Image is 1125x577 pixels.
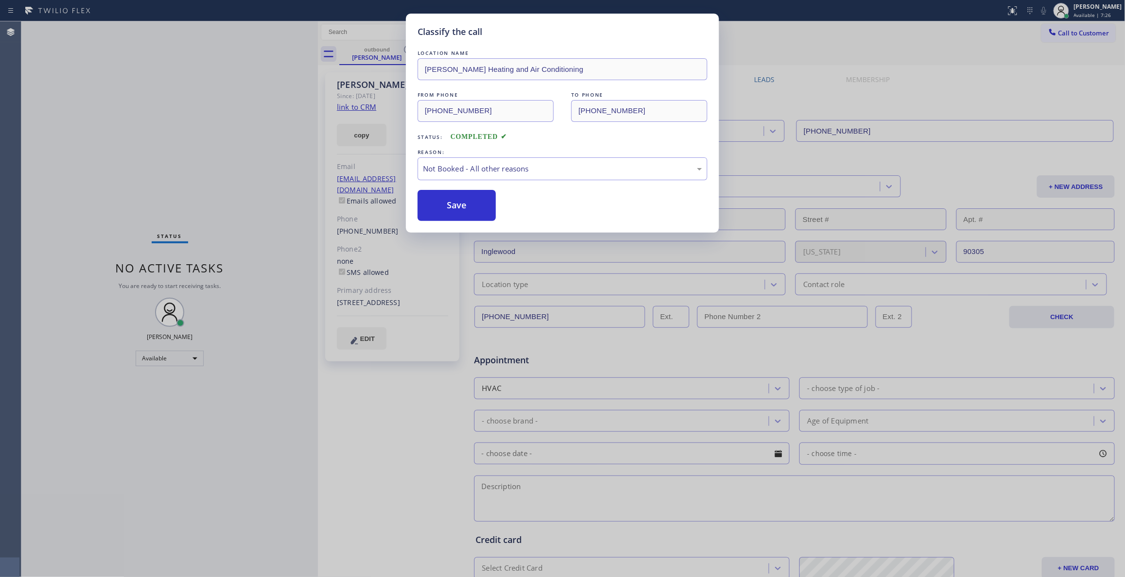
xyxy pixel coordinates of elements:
[418,100,554,122] input: From phone
[418,48,707,58] div: LOCATION NAME
[418,190,496,221] button: Save
[418,134,443,140] span: Status:
[418,90,554,100] div: FROM PHONE
[423,163,702,174] div: Not Booked - All other reasons
[418,25,482,38] h5: Classify the call
[571,100,707,122] input: To phone
[451,133,507,140] span: COMPLETED
[418,147,707,157] div: REASON:
[571,90,707,100] div: TO PHONE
